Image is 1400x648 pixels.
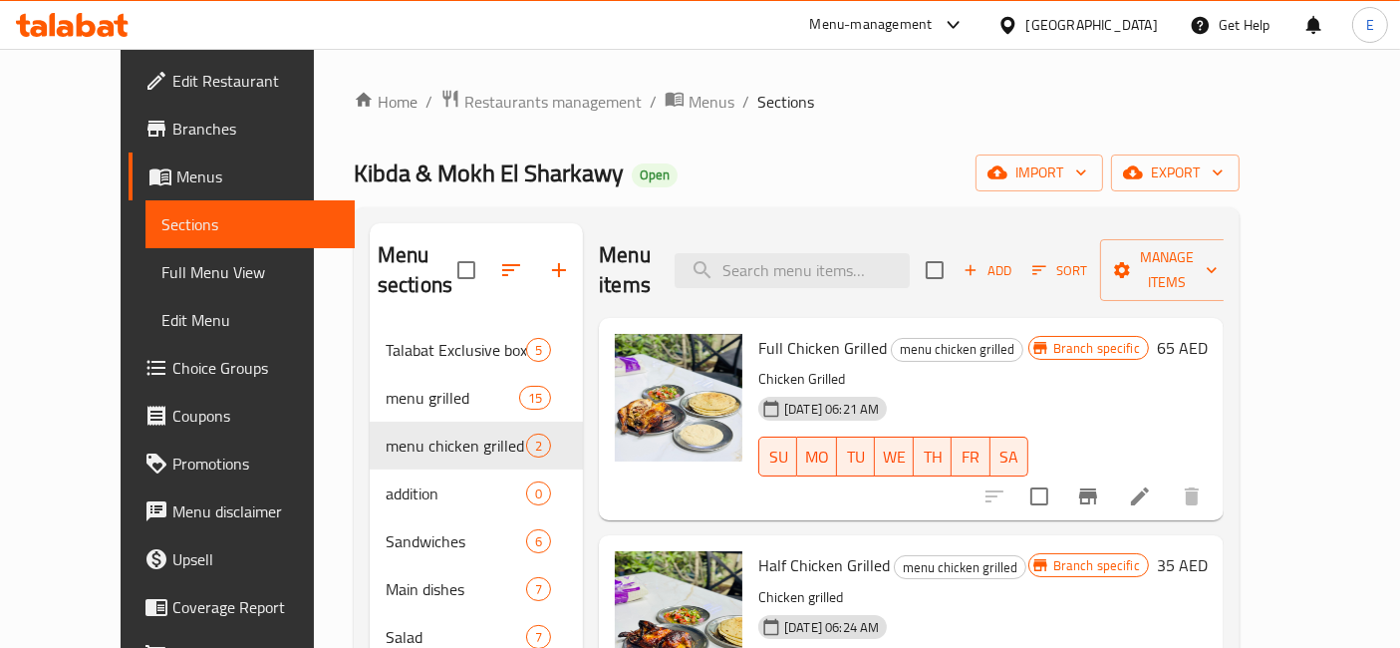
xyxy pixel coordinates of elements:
span: Select section [914,249,956,291]
a: Choice Groups [129,344,355,392]
a: Restaurants management [440,89,642,115]
button: Add section [535,246,583,294]
span: Full Menu View [161,260,339,284]
button: Branch-specific-item [1064,473,1112,520]
a: Branches [129,105,355,153]
a: Edit menu item [1128,485,1152,508]
p: Chicken Grilled [758,367,1028,392]
span: Coupons [172,404,339,428]
a: Upsell [129,535,355,583]
span: Full Chicken Grilled [758,333,887,363]
div: Talabat Exclusive boxes5 [370,326,583,374]
span: Branch specific [1045,556,1148,575]
span: Sections [161,212,339,236]
li: / [425,90,432,114]
span: TH [922,443,944,472]
span: Talabat Exclusive boxes [386,338,526,362]
button: TH [914,437,952,477]
div: menu chicken grilled [894,555,1026,579]
span: Edit Restaurant [172,69,339,93]
span: Promotions [172,452,339,476]
a: Menus [129,153,355,200]
span: Add item [956,255,1019,286]
h2: Menu items [599,240,651,300]
a: Coupons [129,392,355,440]
div: menu grilled [386,386,519,410]
span: Open [632,166,678,183]
span: 7 [527,580,550,599]
span: Sort [1032,259,1087,282]
div: menu grilled15 [370,374,583,422]
span: menu chicken grilled [386,434,526,458]
span: WE [883,443,906,472]
span: import [991,161,1087,185]
span: TU [845,443,867,472]
button: Add [956,255,1019,286]
nav: breadcrumb [354,89,1240,115]
h6: 35 AED [1157,551,1208,579]
span: Upsell [172,547,339,571]
a: Coverage Report [129,583,355,631]
span: 6 [527,532,550,551]
span: addition [386,482,526,505]
span: 15 [520,389,550,408]
a: Sections [145,200,355,248]
div: Menu-management [810,13,933,37]
li: / [742,90,749,114]
span: Sections [757,90,814,114]
span: FR [960,443,981,472]
button: WE [875,437,914,477]
div: menu chicken grilled2 [370,422,583,470]
button: TU [837,437,875,477]
span: [DATE] 06:24 AM [776,618,887,637]
div: Sandwiches [386,529,526,553]
span: Edit Menu [161,308,339,332]
h2: Menu sections [378,240,457,300]
span: 7 [527,628,550,647]
button: FR [952,437,989,477]
div: items [526,529,551,553]
div: items [526,434,551,458]
a: Edit Menu [145,296,355,344]
button: SU [758,437,797,477]
p: Chicken grilled [758,585,1028,610]
button: delete [1168,473,1216,520]
span: Menu disclaimer [172,499,339,523]
li: / [650,90,657,114]
span: Choice Groups [172,356,339,380]
input: search [675,253,910,288]
a: Home [354,90,418,114]
div: addition0 [370,470,583,517]
button: import [976,155,1103,191]
span: SU [767,443,789,472]
span: 5 [527,341,550,360]
span: Restaurants management [464,90,642,114]
span: Half Chicken Grilled [758,550,890,580]
a: Menu disclaimer [129,487,355,535]
span: Menus [176,164,339,188]
span: menu chicken grilled [895,556,1025,579]
button: export [1111,155,1240,191]
div: items [519,386,551,410]
span: menu chicken grilled [892,338,1022,361]
div: Sandwiches6 [370,517,583,565]
div: items [526,338,551,362]
span: [DATE] 06:21 AM [776,400,887,419]
span: 2 [527,437,550,456]
button: MO [797,437,837,477]
div: Main dishes7 [370,565,583,613]
div: [GEOGRAPHIC_DATA] [1026,14,1158,36]
span: Main dishes [386,577,526,601]
a: Full Menu View [145,248,355,296]
div: menu chicken grilled [891,338,1023,362]
span: SA [998,443,1020,472]
span: Add [961,259,1014,282]
div: Open [632,163,678,187]
div: items [526,577,551,601]
span: 0 [527,485,550,503]
span: E [1366,14,1374,36]
span: export [1127,161,1224,185]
